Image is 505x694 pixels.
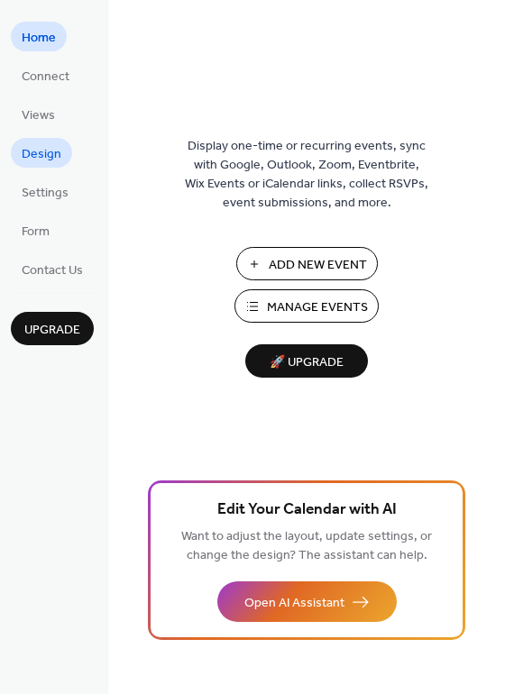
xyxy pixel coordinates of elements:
span: Form [22,223,50,242]
button: Upgrade [11,312,94,345]
span: Upgrade [24,321,80,340]
span: Settings [22,184,69,203]
a: Design [11,138,72,168]
button: 🚀 Upgrade [245,344,368,378]
span: Edit Your Calendar with AI [217,498,397,523]
a: Connect [11,60,80,90]
span: Manage Events [267,298,368,317]
a: Contact Us [11,254,94,284]
span: Add New Event [269,256,367,275]
button: Add New Event [236,247,378,280]
a: Home [11,22,67,51]
a: Views [11,99,66,129]
a: Settings [11,177,79,206]
span: Design [22,145,61,164]
button: Manage Events [234,289,379,323]
span: Connect [22,68,69,87]
button: Open AI Assistant [217,581,397,622]
span: Want to adjust the layout, update settings, or change the design? The assistant can help. [181,525,432,568]
span: Views [22,106,55,125]
span: Display one-time or recurring events, sync with Google, Outlook, Zoom, Eventbrite, Wix Events or ... [185,137,428,213]
span: Contact Us [22,261,83,280]
span: Open AI Assistant [244,594,344,613]
a: Form [11,215,60,245]
span: Home [22,29,56,48]
span: 🚀 Upgrade [256,351,357,375]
